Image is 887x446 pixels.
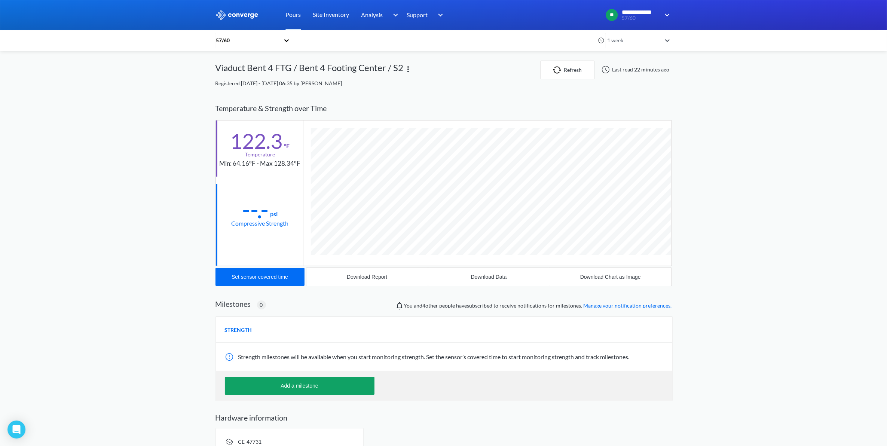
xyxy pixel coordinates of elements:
[407,10,428,19] span: Support
[215,268,305,286] button: Set sensor covered time
[238,439,262,445] span: CE-47731
[232,219,289,228] div: Compressive Strength
[395,301,404,310] img: notifications-icon.svg
[215,36,280,45] div: 57/60
[404,302,672,310] span: You and people have subscribed to receive notifications for milestones.
[433,10,445,19] img: downArrow.svg
[225,326,252,334] span: STRENGTH
[404,65,413,74] img: more.svg
[580,274,641,280] div: Download Chart as Image
[215,299,251,308] h2: Milestones
[215,97,672,120] div: Temperature & Strength over Time
[605,36,661,45] div: 1 week
[215,80,342,86] span: Registered [DATE] - [DATE] 06:35 by [PERSON_NAME]
[388,10,400,19] img: downArrow.svg
[423,302,438,309] span: Siobhan Sawyer, TJ Burnley, Jonathon Adams, Trey Triplet
[7,421,25,439] div: Open Intercom Messenger
[215,61,404,79] div: Viaduct Bent 4 FTG / Bent 4 Footing Center / S2
[598,37,605,44] img: icon-clock.svg
[584,302,672,309] a: Manage your notification preferences.
[428,268,550,286] button: Download Data
[242,200,269,219] div: --.-
[622,15,660,21] span: 57/60
[550,268,671,286] button: Download Chart as Image
[232,274,288,280] div: Set sensor covered time
[553,66,564,74] img: icon-refresh.svg
[230,132,283,150] div: 122.3
[238,353,630,360] span: Strength milestones will be available when you start monitoring strength. Set the sensor’s covere...
[361,10,383,19] span: Analysis
[471,274,507,280] div: Download Data
[215,413,672,422] h2: Hardware information
[225,377,374,395] button: Add a milestone
[245,150,275,159] div: Temperature
[597,65,672,74] div: Last read 22 minutes ago
[220,159,301,169] div: Min: 64.16°F - Max 128.34°F
[541,61,594,79] button: Refresh
[215,10,259,20] img: logo_ewhite.svg
[347,274,387,280] div: Download Report
[306,268,428,286] button: Download Report
[660,10,672,19] img: downArrow.svg
[260,301,263,309] span: 0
